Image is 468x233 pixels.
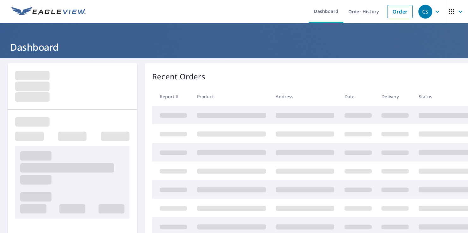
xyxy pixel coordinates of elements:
[387,5,413,18] a: Order
[339,87,377,106] th: Date
[8,41,460,54] h1: Dashboard
[271,87,339,106] th: Address
[152,71,205,82] p: Recent Orders
[192,87,271,106] th: Product
[376,87,414,106] th: Delivery
[152,87,192,106] th: Report #
[11,7,86,16] img: EV Logo
[418,5,432,19] div: CS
